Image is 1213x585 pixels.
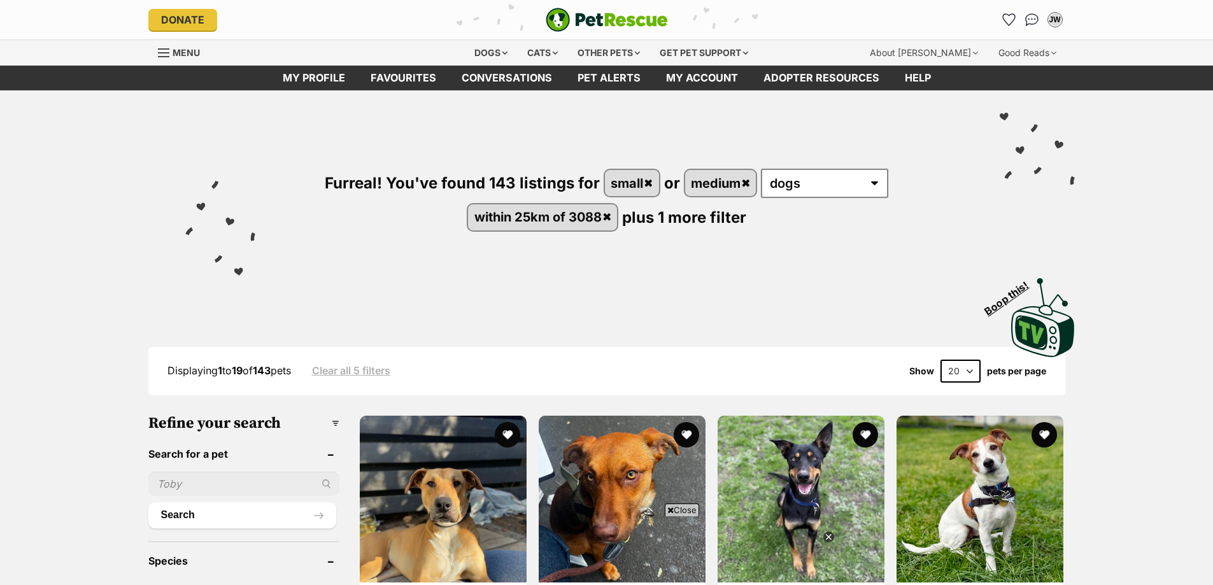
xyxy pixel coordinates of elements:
a: Favourites [999,10,1019,30]
span: Menu [173,47,200,58]
a: Boop this! [1011,267,1075,360]
a: conversations [449,66,565,90]
button: Search [148,502,336,528]
a: Help [892,66,944,90]
a: PetRescue [546,8,668,32]
img: Roy - Australian Kelpie Dog [718,416,884,582]
span: Furreal! You've found 143 listings for [325,174,600,192]
button: favourite [853,422,878,448]
a: Conversations [1022,10,1042,30]
label: pets per page [987,366,1046,376]
span: Boop this! [982,271,1040,317]
header: Search for a pet [148,448,339,460]
div: Other pets [569,40,649,66]
img: Gucci - Australian Kelpie x Staffordshire Bull Terrier Dog [360,416,527,582]
div: Good Reads [990,40,1065,66]
a: small [605,170,659,196]
button: favourite [674,422,699,448]
a: Menu [158,40,209,63]
h3: Refine your search [148,414,339,432]
a: My profile [270,66,358,90]
img: chat-41dd97257d64d25036548639549fe6c8038ab92f7586957e7f3b1b290dea8141.svg [1025,13,1039,26]
strong: 19 [232,364,243,377]
a: My account [653,66,751,90]
img: logo-e224e6f780fb5917bec1dbf3a21bbac754714ae5b6737aabdf751b685950b380.svg [546,8,668,32]
span: plus 1 more filter [622,208,746,226]
input: Toby [148,472,339,496]
div: JW [1049,13,1061,26]
span: or [664,174,680,192]
span: Show [909,366,934,376]
a: Clear all 5 filters [312,365,390,376]
strong: 143 [253,364,271,377]
a: within 25km of 3088 [468,204,617,230]
div: Cats [518,40,567,66]
strong: 1 [218,364,222,377]
div: Dogs [465,40,516,66]
a: Adopter resources [751,66,892,90]
a: medium [685,170,756,196]
ul: Account quick links [999,10,1065,30]
div: About [PERSON_NAME] [861,40,987,66]
span: Displaying to of pets [167,364,291,377]
a: Donate [148,9,217,31]
button: My account [1045,10,1065,30]
button: favourite [1032,422,1058,448]
iframe: Advertisement [375,521,839,579]
div: Get pet support [651,40,757,66]
img: Bam Bam - Jack Russell Terrier Dog [897,416,1063,582]
header: Species [148,555,339,567]
a: Pet alerts [565,66,653,90]
span: Close [665,504,699,516]
a: Favourites [358,66,449,90]
img: Waiata - Australian Kelpie Dog [539,416,706,582]
button: favourite [495,422,520,448]
img: PetRescue TV logo [1011,278,1075,357]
